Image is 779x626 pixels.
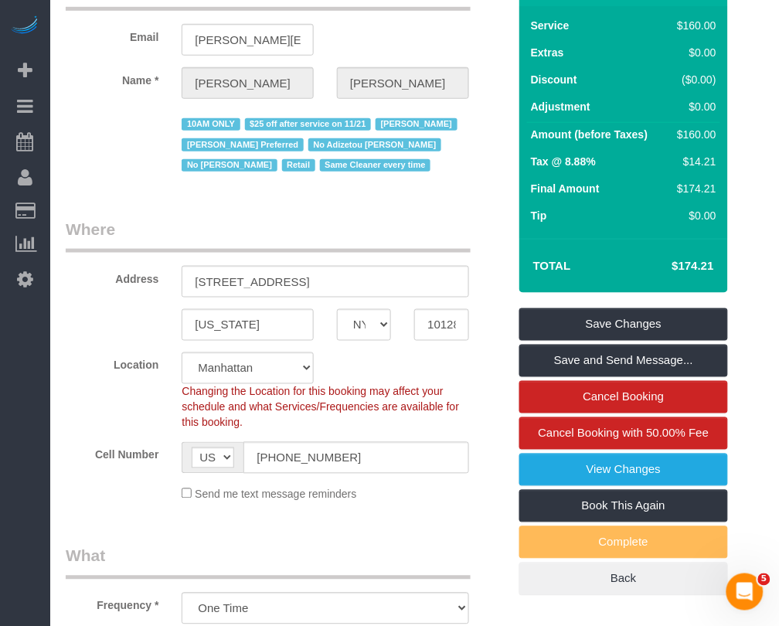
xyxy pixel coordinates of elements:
label: Tax @ 8.88% [531,154,596,169]
label: Email [54,24,170,45]
label: Adjustment [531,99,590,114]
a: Book This Again [519,490,728,522]
label: Frequency * [54,593,170,614]
h4: $174.21 [626,260,714,273]
input: Zip Code [414,309,468,341]
span: Cancel Booking with 50.00% Fee [539,427,709,440]
span: No Adizetou [PERSON_NAME] [308,138,441,151]
a: Save and Send Message... [519,345,728,377]
label: Address [54,266,170,287]
label: Extras [531,45,564,60]
label: Discount [531,72,577,87]
input: Last Name [337,67,469,99]
input: First Name [182,67,314,99]
label: Location [54,352,170,373]
span: [PERSON_NAME] Preferred [182,138,303,151]
div: $14.21 [672,154,716,169]
a: Cancel Booking [519,381,728,413]
strong: Total [533,259,571,272]
div: $0.00 [672,208,716,223]
label: Service [531,18,570,33]
img: Automaid Logo [9,15,40,37]
span: Changing the Location for this booking may affect your schedule and what Services/Frequencies are... [182,386,459,429]
legend: What [66,545,471,580]
a: Cancel Booking with 50.00% Fee [519,417,728,450]
span: Same Cleaner every time [320,159,430,172]
span: Send me text message reminders [195,488,356,501]
span: 5 [758,573,770,586]
a: View Changes [519,454,728,486]
span: 10AM ONLY [182,118,240,131]
label: Cell Number [54,442,170,463]
input: Cell Number [243,442,468,474]
div: $160.00 [672,127,716,142]
span: $25 off after service on 11/21 [245,118,372,131]
div: $0.00 [672,99,716,114]
div: $0.00 [672,45,716,60]
div: ($0.00) [672,72,716,87]
div: $160.00 [672,18,716,33]
label: Final Amount [531,181,600,196]
input: City [182,309,314,341]
a: Back [519,563,728,595]
span: [PERSON_NAME] [376,118,457,131]
legend: Where [66,218,471,253]
label: Tip [531,208,547,223]
span: Retail [282,159,315,172]
iframe: Intercom live chat [726,573,764,611]
input: Email [182,24,314,56]
a: Save Changes [519,308,728,341]
div: $174.21 [672,181,716,196]
span: No [PERSON_NAME] [182,159,277,172]
label: Amount (before Taxes) [531,127,648,142]
label: Name * [54,67,170,88]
